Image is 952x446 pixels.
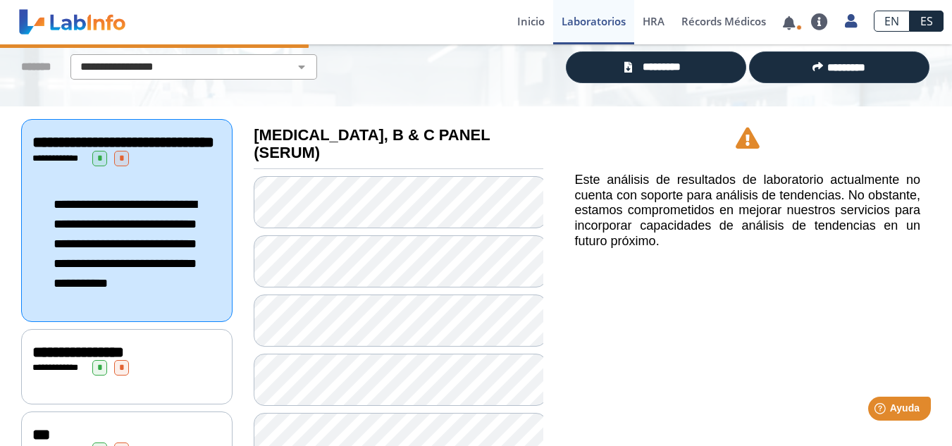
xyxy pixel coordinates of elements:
b: [MEDICAL_DATA], B & C PANEL (SERUM) [254,126,490,161]
a: ES [910,11,944,32]
iframe: Help widget launcher [827,391,936,430]
h5: Este análisis de resultados de laboratorio actualmente no cuenta con soporte para análisis de ten... [575,173,920,249]
span: HRA [643,14,664,28]
a: EN [874,11,910,32]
